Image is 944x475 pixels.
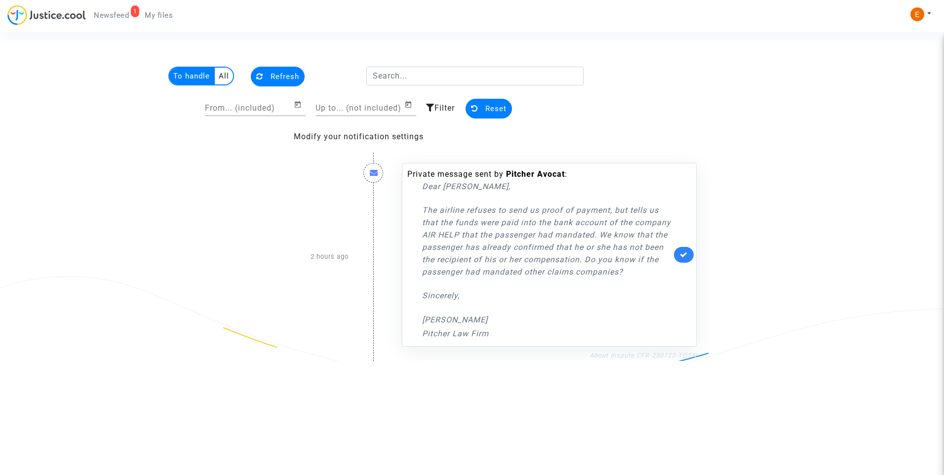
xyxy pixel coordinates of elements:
a: About dispute CFR-250723-TQTN [590,352,697,359]
button: Reset [466,99,512,119]
span: Refresh [271,72,299,81]
p: [PERSON_NAME] [422,314,671,326]
button: Open calendar [404,99,416,111]
span: Newsfeed [94,11,129,20]
span: My files [145,11,173,20]
span: Reset [485,104,507,113]
p: The airline refuses to send us proof of payment, but tells us that the funds were paid into the b... [422,204,671,278]
img: ACg8ocIeiFvHKe4dA5oeRFd_CiCnuxWUEc1A2wYhRJE3TTWt=s96-c [910,7,924,21]
b: Pitcher Avocat [506,169,565,179]
button: Open calendar [294,99,306,111]
p: Sincerely, [422,289,671,302]
a: 1Newsfeed [86,8,137,23]
div: 1 [131,5,140,17]
img: jc-logo.svg [7,5,86,25]
a: My files [137,8,181,23]
div: 2 hours ago [240,153,356,361]
div: Private message sent by : [407,168,671,340]
multi-toggle-item: All [215,68,233,84]
button: Refresh [251,67,305,86]
p: Dear [PERSON_NAME], [422,180,671,193]
input: Search... [366,67,584,85]
p: Pitcher Law Firm [422,327,671,340]
a: Modify your notification settings [294,132,424,141]
span: Filter [434,103,455,113]
multi-toggle-item: To handle [169,68,215,84]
